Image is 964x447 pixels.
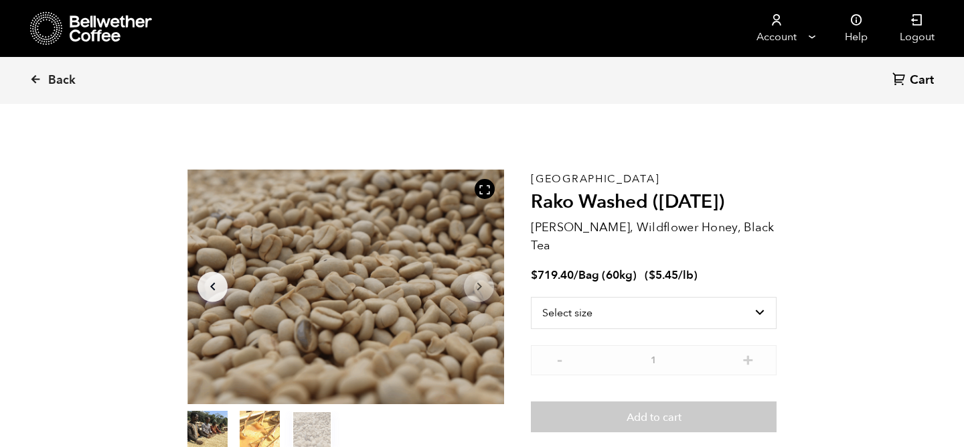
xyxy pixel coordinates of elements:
[578,267,637,283] span: Bag (60kg)
[551,352,568,365] button: -
[649,267,678,283] bdi: 5.45
[645,267,698,283] span: ( )
[649,267,655,283] span: $
[678,267,694,283] span: /lb
[531,401,777,432] button: Add to cart
[574,267,578,283] span: /
[531,267,574,283] bdi: 719.40
[48,72,76,88] span: Back
[910,72,934,88] span: Cart
[531,267,538,283] span: $
[531,191,777,214] h2: Rako Washed ([DATE])
[740,352,756,365] button: +
[531,218,777,255] p: [PERSON_NAME], Wildflower Honey, Black Tea
[892,72,937,90] a: Cart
